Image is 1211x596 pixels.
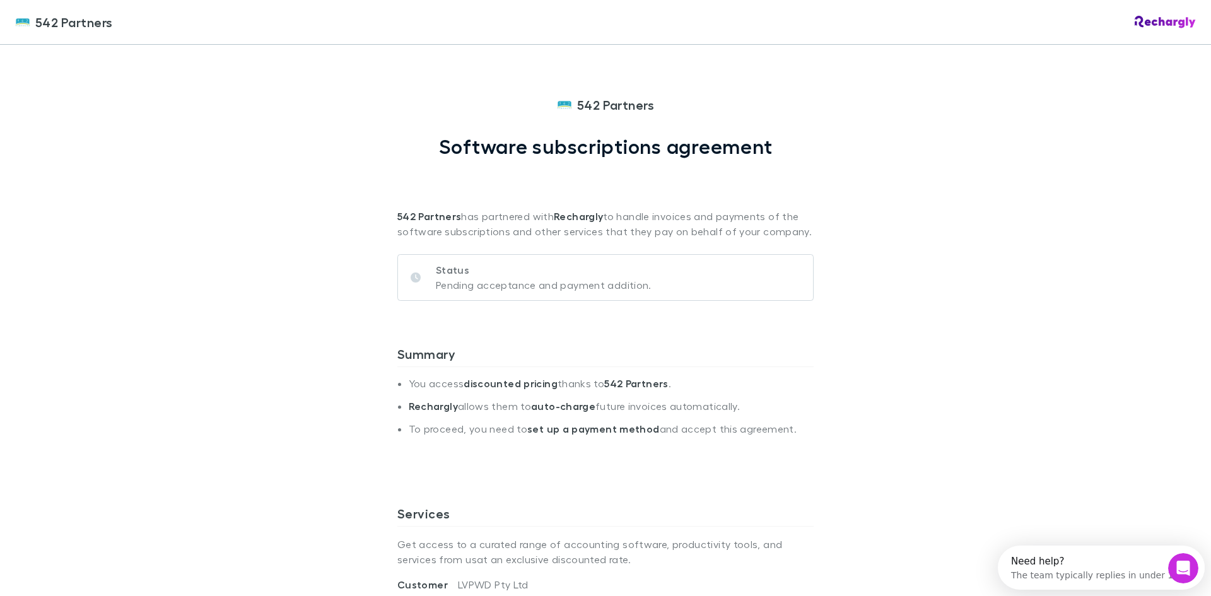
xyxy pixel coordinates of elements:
p: Get access to a curated range of accounting software, productivity tools, and services from us at... [397,527,814,577]
img: Rechargly Logo [1135,16,1196,28]
strong: Rechargly [554,210,603,223]
h1: Software subscriptions agreement [439,134,773,158]
img: 542 Partners's Logo [15,15,30,30]
strong: auto-charge [531,400,595,412]
iframe: Intercom live chat discovery launcher [998,546,1205,590]
span: Customer [397,578,458,591]
div: Open Intercom Messenger [5,5,218,40]
li: To proceed, you need to and accept this agreement. [409,423,814,445]
span: LVPWD Pty Ltd [458,578,529,590]
li: allows them to future invoices automatically. [409,400,814,423]
strong: discounted pricing [464,377,558,390]
strong: set up a payment method [527,423,659,435]
iframe: Intercom live chat [1168,553,1198,583]
span: 542 Partners [577,95,655,114]
li: You access thanks to . [409,377,814,400]
div: Need help? [13,11,181,21]
h3: Services [397,506,814,526]
strong: Rechargly [409,400,458,412]
div: The team typically replies in under 1h [13,21,181,34]
p: has partnered with to handle invoices and payments of the software subscriptions and other servic... [397,158,814,239]
p: Pending acceptance and payment addition. [436,278,652,293]
h3: Summary [397,346,814,366]
strong: 542 Partners [604,377,668,390]
span: 542 Partners [35,13,113,32]
p: Status [436,262,652,278]
img: 542 Partners's Logo [557,97,572,112]
strong: 542 Partners [397,210,461,223]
